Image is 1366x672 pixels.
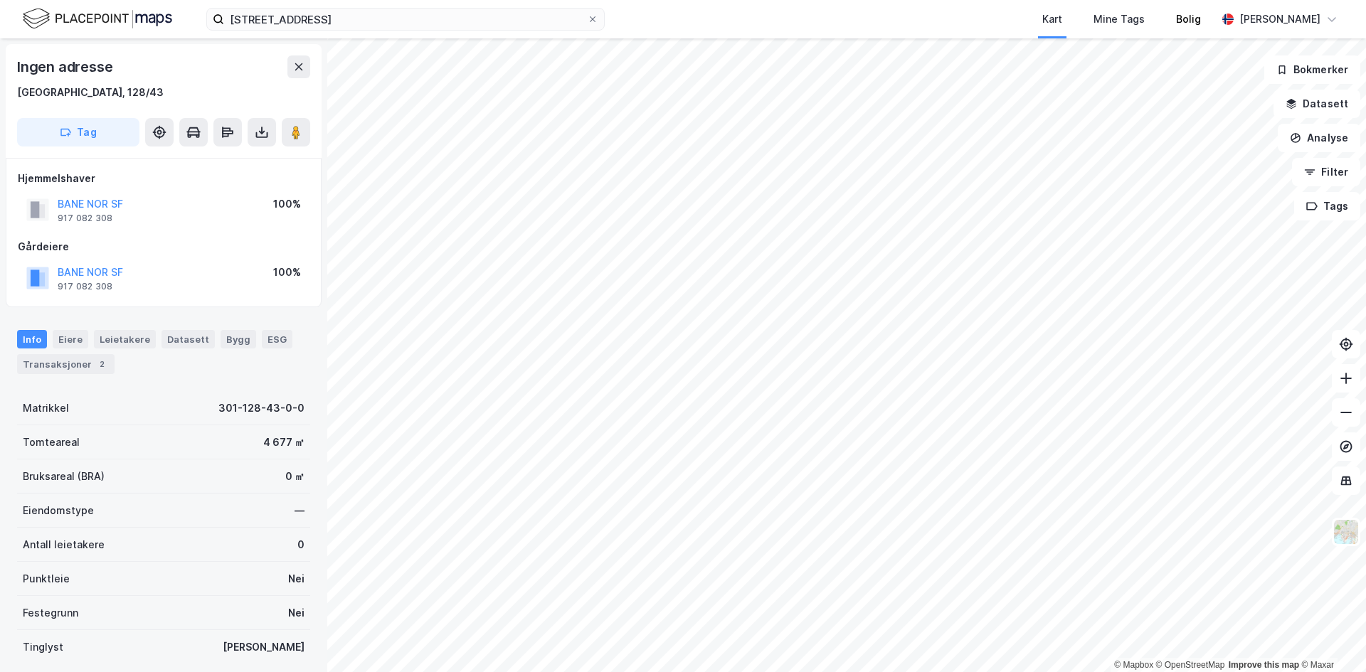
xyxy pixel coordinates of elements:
[95,357,109,371] div: 2
[17,330,47,348] div: Info
[17,354,115,374] div: Transaksjoner
[58,213,112,224] div: 917 082 308
[1156,660,1225,670] a: OpenStreetMap
[288,570,305,587] div: Nei
[23,639,63,656] div: Tinglyst
[1239,11,1320,28] div: [PERSON_NAME]
[17,84,164,101] div: [GEOGRAPHIC_DATA], 128/43
[18,170,309,187] div: Hjemmelshaver
[221,330,256,348] div: Bygg
[162,330,215,348] div: Datasett
[18,238,309,255] div: Gårdeiere
[1333,518,1360,545] img: Z
[1042,11,1062,28] div: Kart
[288,604,305,622] div: Nei
[1176,11,1201,28] div: Bolig
[23,400,69,417] div: Matrikkel
[17,55,115,78] div: Ingen adresse
[223,639,305,656] div: [PERSON_NAME]
[23,6,172,31] img: logo.f888ab2527a4732fd821a326f86c7f29.svg
[295,502,305,519] div: —
[17,118,139,146] button: Tag
[94,330,156,348] div: Leietakere
[23,570,70,587] div: Punktleie
[1292,158,1360,186] button: Filter
[273,264,301,281] div: 100%
[218,400,305,417] div: 301-128-43-0-0
[1229,660,1299,670] a: Improve this map
[262,330,292,348] div: ESG
[53,330,88,348] div: Eiere
[1094,11,1145,28] div: Mine Tags
[297,536,305,553] div: 0
[1114,660,1153,670] a: Mapbox
[23,536,105,553] div: Antall leietakere
[1294,192,1360,220] button: Tags
[1264,55,1360,84] button: Bokmerker
[224,9,587,30] input: Søk på adresse, matrikkel, gårdeiere, leietakere eller personer
[23,434,80,451] div: Tomteareal
[273,196,301,213] div: 100%
[23,604,78,622] div: Festegrunn
[58,281,112,292] div: 917 082 308
[23,468,105,485] div: Bruksareal (BRA)
[23,502,94,519] div: Eiendomstype
[285,468,305,485] div: 0 ㎡
[263,434,305,451] div: 4 677 ㎡
[1295,604,1366,672] iframe: Chat Widget
[1274,90,1360,118] button: Datasett
[1278,124,1360,152] button: Analyse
